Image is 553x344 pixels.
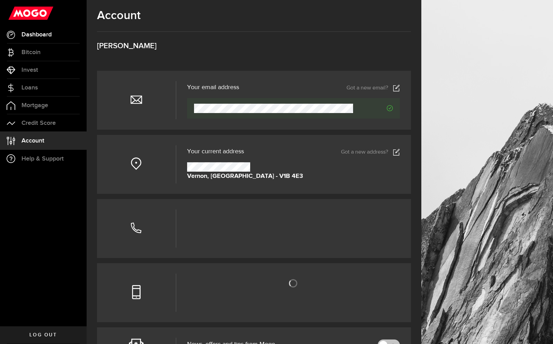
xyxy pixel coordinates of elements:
[21,49,41,55] span: Bitcoin
[21,120,56,126] span: Credit Score
[97,42,411,50] h3: [PERSON_NAME]
[21,156,64,162] span: Help & Support
[346,85,400,92] a: Got a new email?
[29,333,57,337] span: Log out
[187,148,244,155] span: Your current address
[21,32,52,38] span: Dashboard
[97,9,411,23] h1: Account
[187,172,303,181] strong: Vernon, [GEOGRAPHIC_DATA] - V1B 4E3
[341,149,400,156] a: Got a new address?
[187,84,239,91] h3: Your email address
[21,67,38,73] span: Invest
[21,102,48,109] span: Mortgage
[21,138,44,144] span: Account
[21,85,38,91] span: Loans
[353,105,393,111] span: Verified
